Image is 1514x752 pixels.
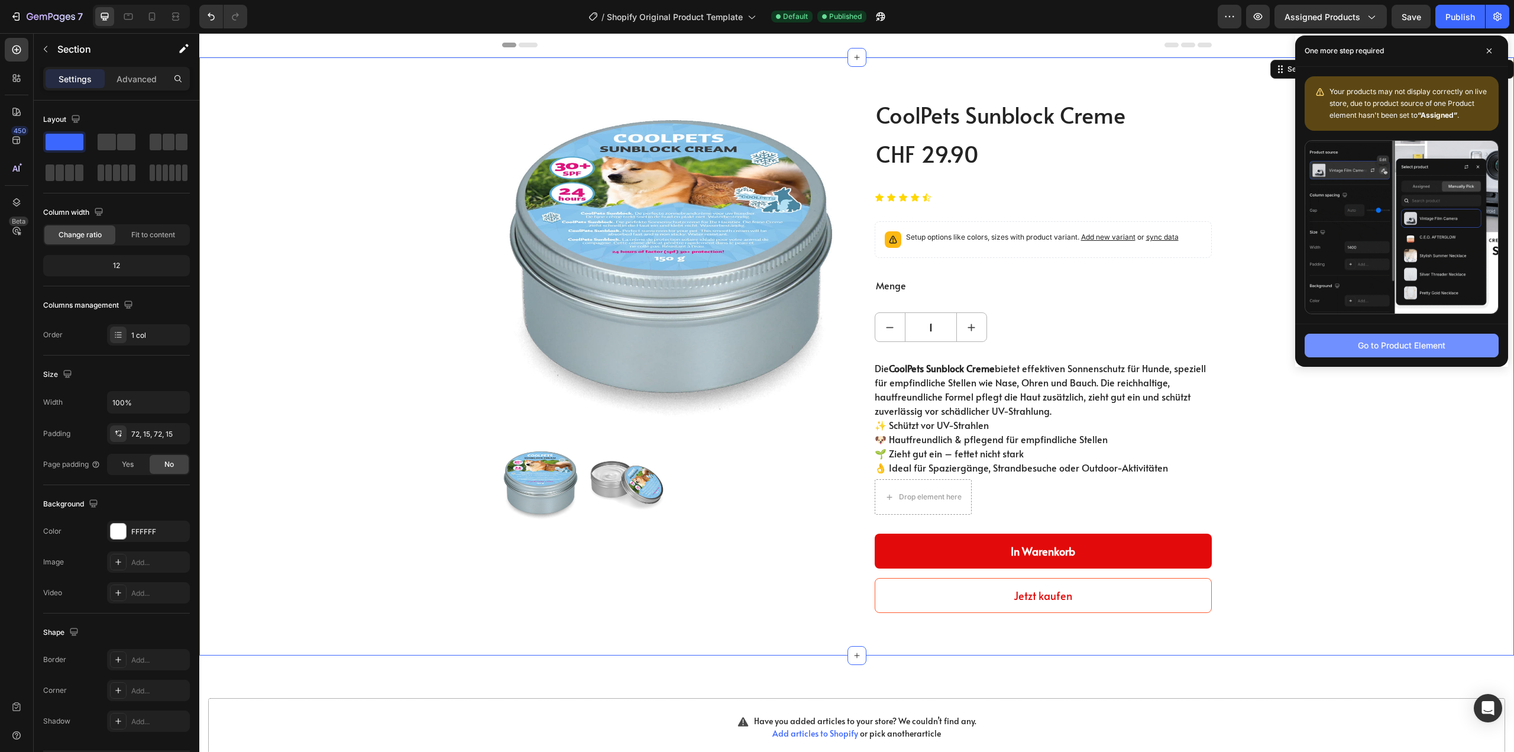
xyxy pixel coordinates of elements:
span: Add new variant [882,199,936,208]
span: Change ratio [59,230,102,240]
div: Video [43,588,62,598]
div: Add... [131,655,187,666]
div: Width [43,397,63,408]
div: Drop element here [700,459,762,469]
div: Columns management [43,298,135,314]
div: Layout [43,112,83,128]
span: Your products may not display correctly on live store, due to product source of one Product eleme... [1329,87,1487,120]
button: 7 [5,5,88,28]
span: Assigned Products [1285,11,1360,23]
div: Border [43,654,66,665]
button: Jetzt kaufen [675,545,1012,580]
p: Advanced [117,73,157,85]
div: Undo/Redo [199,5,247,28]
div: Corner [43,685,67,696]
button: decrement [676,280,706,308]
div: Shadow [43,716,70,727]
span: / [601,11,604,23]
div: Add... [131,588,187,599]
p: Section [57,42,154,56]
p: Menge [677,245,1011,259]
div: Padding [43,428,70,439]
p: Die bietet effektiven Sonnenschutz für Hunde, speziell für empfindliche Stellen wie Nase, Ohren u... [675,328,1007,384]
div: Background [43,496,101,512]
div: Image [43,557,64,567]
div: Shape [43,625,81,641]
div: Add... [131,686,187,696]
span: Default [783,11,808,22]
div: 72, 15, 72, 15 [131,429,187,440]
div: or pick another article [573,695,742,706]
p: Setup options like colors, sizes with product variant. [707,198,979,210]
p: Settings [59,73,92,85]
p: One more step required [1305,45,1384,57]
p: ✨ Schützt vor UV-Strahlen 🐶 Hautfreundlich & pflegend für empfindliche Stellen 🌱 Zieht gut ein – ... [675,385,969,441]
div: Order [43,330,63,340]
div: Add... [131,717,187,727]
div: In Warenkorb [811,510,876,526]
div: 1 col [131,330,187,341]
p: Create Theme Section [1143,31,1218,41]
span: Add articles to Shopify [573,695,659,706]
span: Fit to content [131,230,175,240]
div: Publish [1445,11,1475,23]
button: increment [758,280,787,308]
div: 12 [46,257,187,274]
div: 450 [11,126,28,135]
span: or [936,199,979,208]
span: Yes [122,459,134,470]
input: quantity [706,280,758,308]
div: Column width [43,205,106,221]
button: Go to Product Element [1305,334,1499,357]
div: Size [43,367,75,383]
button: In Warenkorb [675,501,1012,535]
input: Auto [108,392,189,413]
span: Shopify Original Product Template [607,11,743,23]
strong: CoolPets Sunblock Creme [690,328,795,341]
div: CHF 29.90 [675,106,781,135]
span: Published [829,11,862,22]
div: Beta [9,217,28,226]
span: sync data [947,199,979,208]
div: Color [43,526,62,537]
span: No [164,459,174,470]
button: Save [1392,5,1431,28]
button: Assigned Products [1274,5,1387,28]
div: Page padding [43,459,101,470]
div: Section 1 [1086,31,1121,41]
h2: CoolPets Sunblock Creme [675,67,1012,96]
iframe: Design area [199,33,1514,752]
div: FFFFFF [131,527,187,537]
button: AI Content [1226,29,1278,43]
div: Jetzt kaufen [814,554,873,570]
span: Have you added articles to your store? We couldn’t find any. [555,682,777,694]
p: 7 [77,9,83,24]
div: Open Intercom Messenger [1474,694,1502,722]
b: “Assigned” [1418,111,1457,120]
span: Save [1402,12,1421,22]
div: Go to Product Element [1358,339,1445,351]
button: Publish [1435,5,1485,28]
div: Add... [131,557,187,568]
